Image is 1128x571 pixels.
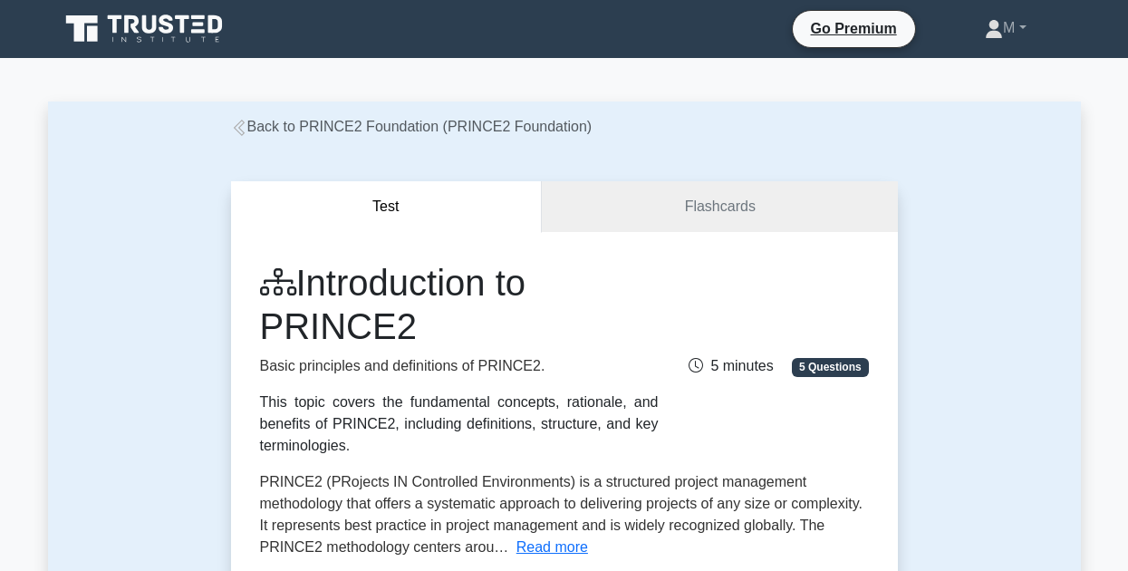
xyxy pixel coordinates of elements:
button: Read more [516,537,588,558]
button: Test [231,181,543,233]
h1: Introduction to PRINCE2 [260,261,659,348]
span: 5 minutes [689,358,773,373]
a: M [941,10,1069,46]
a: Flashcards [542,181,897,233]
p: Basic principles and definitions of PRINCE2. [260,355,659,377]
a: Back to PRINCE2 Foundation (PRINCE2 Foundation) [231,119,593,134]
span: 5 Questions [792,358,868,376]
div: This topic covers the fundamental concepts, rationale, and benefits of PRINCE2, including definit... [260,392,659,457]
span: PRINCE2 (PRojects IN Controlled Environments) is a structured project management methodology that... [260,474,863,555]
a: Go Premium [800,17,908,40]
